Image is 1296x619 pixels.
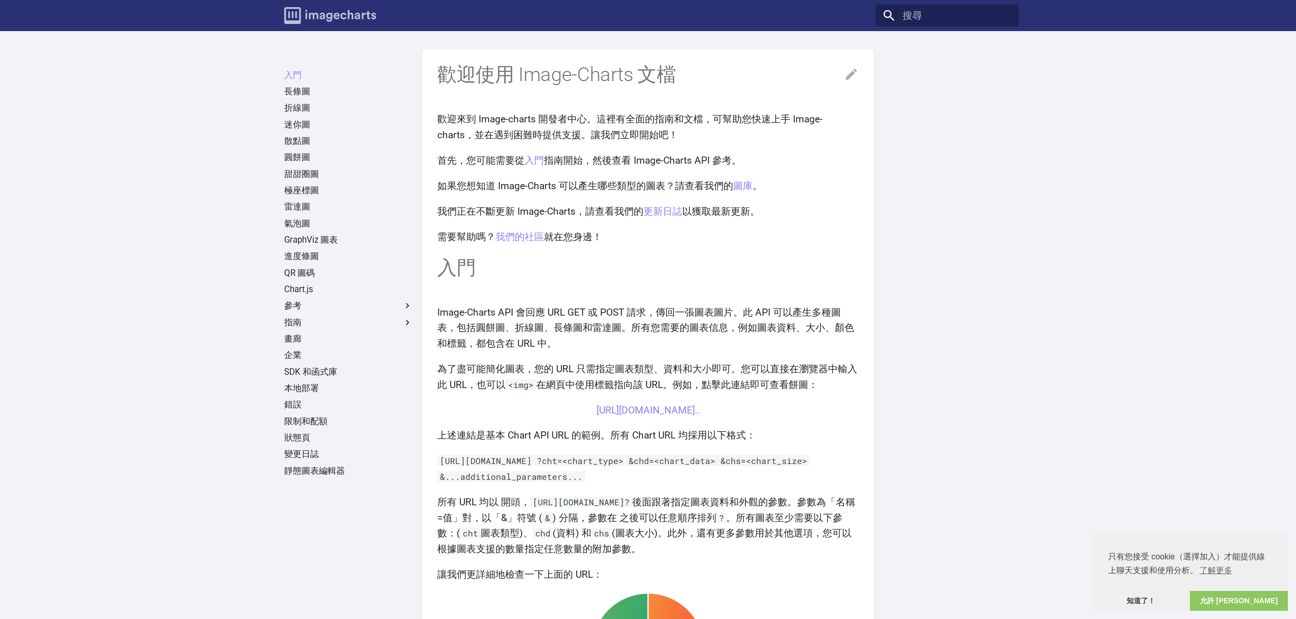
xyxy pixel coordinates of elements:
font: 進度條圖 [284,251,319,261]
font: 圓餅圖 [284,152,310,162]
font: 圖表類型)、 [481,527,533,539]
font: 我們正在不斷更新 Image-Charts，請查看我們的 [437,205,643,217]
a: Chart.js [284,284,413,295]
a: 錯誤 [284,399,413,410]
font: 如果您想知道 Image-Charts 可以產生哪些類型的圖表？請查看我們的 [437,180,733,192]
font: (資料) 和 [553,527,591,539]
a: QR 圖碼 [284,268,413,279]
font: 以獲取最新更新。 [682,205,760,217]
font: 長條圖 [284,86,310,96]
a: 氣泡圖 [284,218,413,229]
a: 本地部署 [284,383,413,394]
code: chd [533,528,553,538]
a: SDK 和函式庫 [284,367,413,378]
font: 就在您身邊！ [544,231,602,243]
a: 折線圖 [284,102,413,114]
font: 指南開始，然後查看 Image-Charts API 參考。 [544,154,741,166]
a: 圖庫 [733,180,753,192]
code: [URL][DOMAIN_NAME] ?cht=<chart_type> &chd=<chart_data> &chs=<chart_size> &...additional_parameter... [437,455,810,482]
font: 折線圖 [284,102,310,113]
font: 為了盡可能簡化圖表，您的 URL 只需指定圖表類型、資料和大小即可。您可以直接在瀏覽器中輸入此 URL，也可以 [437,363,857,391]
font: 變更日誌 [284,449,319,459]
a: 允許 Cookie [1190,591,1288,611]
font: 需要幫助嗎？ [437,231,495,243]
font: 靜態圖表編輯器 [284,466,345,476]
a: 限制和配額 [284,416,413,427]
font: 。 [753,180,762,192]
a: 企業 [284,350,413,361]
font: 讓我們更詳細地檢查一下上面的 URL： [437,569,603,580]
a: 畫廊 [284,333,413,345]
font: SDK 和函式庫 [284,367,337,377]
font: 參考 [284,300,302,311]
code: chs [591,528,612,538]
code: & [542,512,553,523]
a: 圖像圖表文檔 [280,3,381,29]
font: 上述連結是基本 Chart API URL 的範例。所有 Chart URL 均採用以下格式： [437,429,756,441]
font: 在網頁中使用標籤指向該 URL。例如，點擊此連結即可查看餅圖： [536,379,818,391]
font: 知道了！ [1127,597,1155,605]
font: 入門 [284,70,302,80]
font: 雷達圖 [284,201,310,212]
font: QR 圖碼 [284,268,315,278]
a: 了解有關 Cookie 的更多信息 [1198,563,1234,578]
font: 氣泡圖 [284,218,310,228]
font: 所有 URL 均以 開頭， [437,496,530,508]
a: 甜甜圈圖 [284,169,413,180]
code: <img> [506,379,536,390]
div: Cookie同意 [1092,534,1288,611]
input: 搜尋 [876,5,1019,27]
a: 圓餅圖 [284,152,413,163]
a: 我們的社區 [495,231,544,243]
a: 長條圖 [284,86,413,97]
code: cht [460,528,481,538]
code: [URL][DOMAIN_NAME]? [530,497,632,507]
font: 指南 [284,317,302,327]
a: 狀態頁 [284,432,413,444]
a: 靜態圖表編輯器 [284,466,413,477]
a: [URL][DOMAIN_NAME].. [596,404,700,416]
font: 本地部署 [284,383,319,393]
font: 畫廊 [284,333,302,344]
font: 限制和配額 [284,416,328,426]
a: 變更日誌 [284,449,413,460]
a: 迷你圖 [284,119,413,131]
font: 迷你圖 [284,119,310,130]
a: 入門 [284,70,413,81]
font: 了解更多 [1200,566,1232,575]
font: ) 分隔，參數在 之後可以任意順序排列 [553,512,716,524]
font: 歡迎使用 Image-Charts 文檔 [437,63,676,86]
a: GraphViz 圖表 [284,235,413,246]
font: Chart.js [284,284,313,294]
font: 散點圖 [284,136,310,146]
font: 入門 [437,256,476,279]
a: 進度條圖 [284,251,413,262]
code: ? [716,512,727,523]
font: 允許 [PERSON_NAME] [1200,597,1278,605]
font: 極座標圖 [284,185,319,195]
font: 錯誤 [284,399,302,409]
a: 忽略 cookie 訊息 [1092,591,1190,611]
img: 標識 [284,7,376,24]
a: 更新日誌 [643,205,682,217]
a: 入門 [525,154,544,166]
font: 企業 [284,350,302,360]
font: 甜甜圈圖 [284,169,319,179]
font: 只有您接受 cookie（選擇加入）才能提供線上聊天支援和使用分析。 [1108,552,1265,575]
a: 極座標圖 [284,185,413,196]
font: (圖表大小)。此外，還有更多參數用於其他選項，您可以根據圖表支援的數量指定任意數量的附加參數。 [437,527,852,555]
font: Image-Charts API 會回應 URL GET 或 POST 請求，傳回一張圖表圖片。此 API 可以產生多種圖表，包括圓餅圖、折線圖、長條圖和雷達圖。所有您需要的圖表信息，例如圖表資... [437,306,854,349]
font: 歡迎來到 Image-charts 開發者中心。這裡有全面的指南和文檔，可幫助您快速上手 Image-charts，並在遇到困難時提供支援。讓我們立即開始吧！ [437,113,823,141]
font: 後面跟著指定圖表資料和外觀的參數。參數為「名稱=值」對，以「&」符號 ( [437,496,855,524]
a: 雷達圖 [284,201,413,213]
font: 首先，您可能需要從 [437,154,525,166]
font: 狀態頁 [284,432,310,443]
font: GraphViz 圖表 [284,235,338,245]
a: 散點圖 [284,136,413,147]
